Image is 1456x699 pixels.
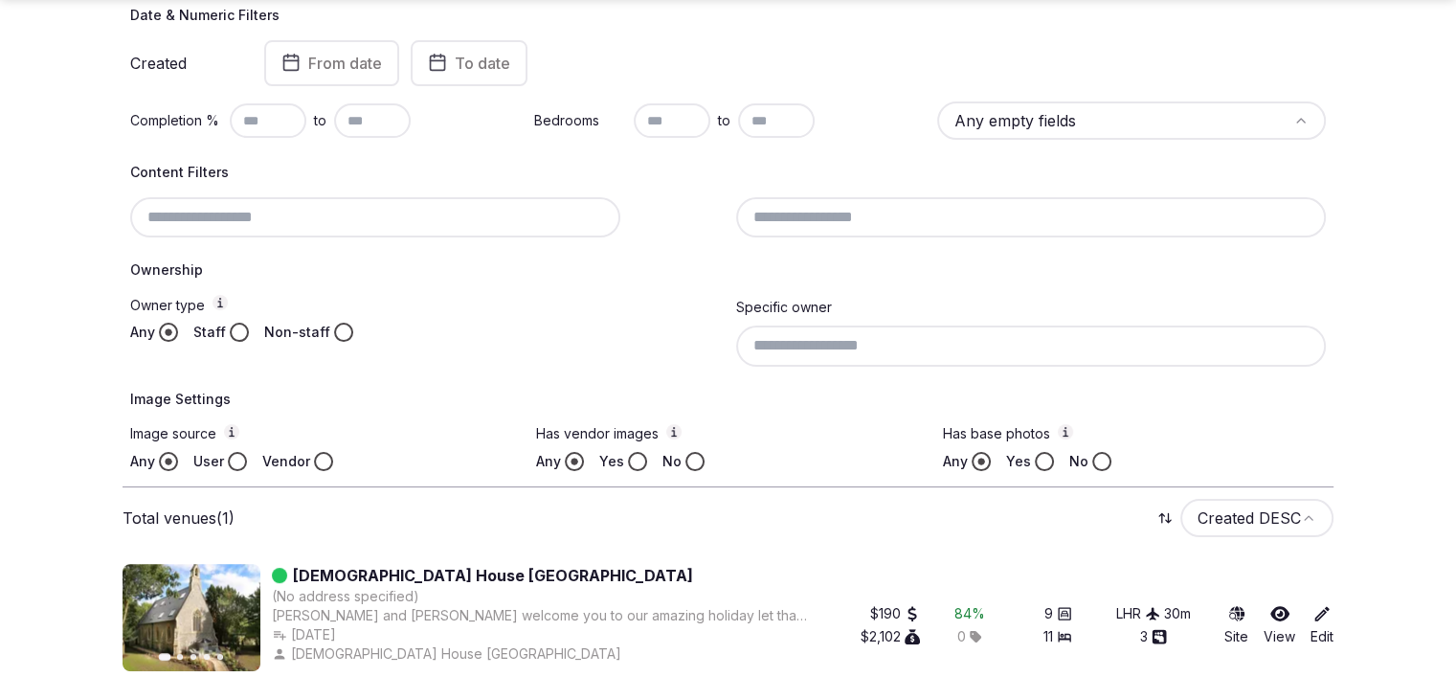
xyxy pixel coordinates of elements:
button: $190 [870,604,920,623]
button: Go to slide 1 [159,653,171,661]
label: Has vendor images [536,424,919,444]
button: [DEMOGRAPHIC_DATA] House [GEOGRAPHIC_DATA] [272,644,625,664]
span: 0 [957,627,966,646]
button: Go to slide 4 [204,654,210,660]
span: to [314,111,326,130]
a: Edit [1310,604,1333,646]
label: Owner type [130,295,721,315]
label: No [662,452,682,471]
label: Specific owner [736,299,832,315]
div: [PERSON_NAME] and [PERSON_NAME] welcome you to our amazing holiday let that sleeps 20. Wow factor... [272,606,809,625]
button: [DATE] [272,625,336,644]
label: Staff [193,323,226,342]
button: Go to slide 5 [217,654,223,660]
label: Yes [1006,452,1031,471]
button: LHR [1116,604,1160,623]
a: View [1264,604,1295,646]
button: 30m [1164,604,1191,623]
button: Has base photos [1058,424,1073,440]
h4: Ownership [130,260,1326,280]
img: Featured image for Church House Berkshire [123,564,260,671]
button: Has vendor images [666,424,682,440]
button: Go to slide 2 [177,654,183,660]
button: 11 [1043,627,1072,646]
span: 11 [1043,627,1053,646]
button: Image source [224,424,239,440]
span: To date [455,54,510,73]
label: No [1069,452,1088,471]
button: Go to slide 3 [190,654,196,660]
h4: Image Settings [130,390,1326,409]
label: Image source [130,424,513,444]
label: Created [130,56,237,71]
label: Non-staff [264,323,330,342]
span: 9 [1044,604,1053,623]
label: Any [943,452,968,471]
button: $2,102 [861,627,920,646]
label: Vendor [262,452,310,471]
button: To date [411,40,527,86]
button: 3 [1140,627,1167,646]
span: to [718,111,730,130]
span: From date [308,54,382,73]
a: [DEMOGRAPHIC_DATA] House [GEOGRAPHIC_DATA] [293,564,693,587]
label: Any [130,323,155,342]
label: Has base photos [943,424,1326,444]
label: Any [130,452,155,471]
div: 30 m [1164,604,1191,623]
button: (No address specified) [272,587,419,606]
button: 9 [1044,604,1072,623]
p: Total venues (1) [123,507,235,529]
label: Completion % [130,111,222,130]
div: 84 % [954,604,985,623]
label: Bedrooms [534,111,626,130]
button: From date [264,40,399,86]
label: User [193,452,224,471]
button: 84% [954,604,985,623]
button: Owner type [213,295,228,310]
label: Yes [599,452,624,471]
h4: Content Filters [130,163,1326,182]
a: Site [1224,604,1248,646]
label: Any [536,452,561,471]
